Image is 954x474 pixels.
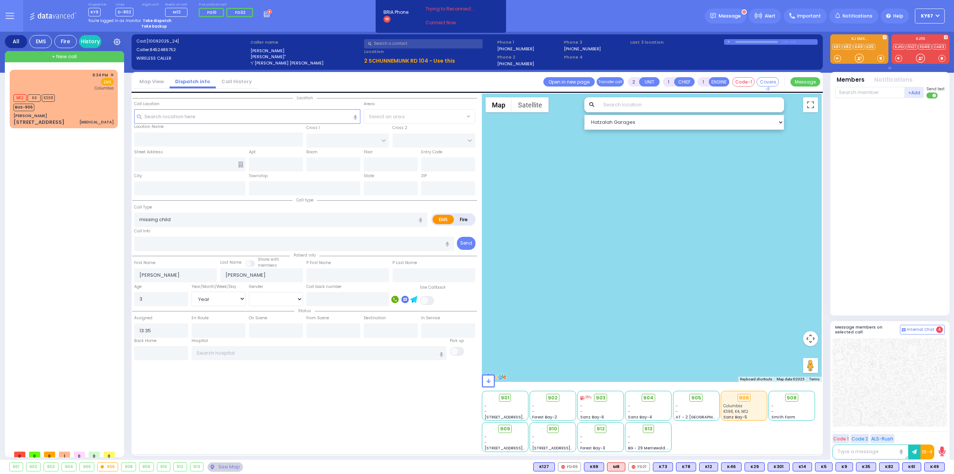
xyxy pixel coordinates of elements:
[249,284,263,290] label: Gender
[921,13,933,19] span: KY67
[104,452,115,457] span: 0
[101,78,114,85] span: EMS
[364,57,455,65] u: 2 SCHUNNEMUNK RD 104 - Use this
[98,463,118,471] div: 906
[121,463,136,471] div: 908
[628,445,670,451] span: BG - 29 Merriewold S.
[426,6,484,12] span: Trying to Reconnect...
[170,78,216,85] a: Dispatch info
[561,465,565,469] img: red-radio-icon.svg
[192,284,246,290] div: Year/Month/Week/Day
[258,263,277,268] span: members
[250,39,362,45] label: Caller name
[29,35,52,48] div: EMS
[907,327,935,332] span: Internal Chat
[607,462,625,471] div: M8
[199,3,256,7] label: Fire units on call
[644,425,653,433] span: 913
[580,434,582,440] span: -
[364,149,373,155] label: Floor
[902,462,921,471] div: BLS
[676,403,678,409] span: -
[238,161,243,167] span: Other building occupants
[918,44,931,50] a: FD46
[497,54,561,60] span: Phone 2
[639,77,660,87] button: UNIT
[392,125,407,131] label: Cross 2
[497,61,534,66] label: [PHONE_NUMBER]
[141,23,167,29] strong: Take backup
[146,38,179,44] span: [10092025_24]
[258,257,279,262] small: Share with
[192,338,208,344] label: Hospital
[454,215,474,224] label: Fire
[501,394,509,402] span: 901
[28,94,41,102] span: K4
[745,462,765,471] div: K29
[564,46,601,51] label: [PHONE_NUMBER]
[79,35,101,48] a: History
[765,13,775,19] span: Alert
[235,9,246,15] span: FD32
[497,46,534,51] label: [PHONE_NUMBER]
[596,394,606,402] span: 903
[842,44,853,50] a: K82
[116,8,133,16] span: D-802
[249,315,267,321] label: On Scene
[628,414,652,420] span: Sanz Bay-4
[88,3,107,7] label: Dispatcher
[290,252,319,258] span: Patient info
[815,462,833,471] div: K5
[52,53,77,60] span: + New call
[512,97,549,112] button: Show satellite imagery
[134,78,170,85] a: Map View
[893,13,903,19] span: Help
[500,425,510,433] span: 909
[249,149,256,155] label: Apt
[580,395,591,400] div: 25%
[484,434,487,440] span: -
[902,328,906,332] img: comment-alt.png
[532,440,534,445] span: -
[580,440,582,445] span: -
[926,86,945,92] span: Send text
[134,284,142,290] label: Age
[607,462,625,471] div: ALS KJ
[484,403,487,409] span: -
[532,403,534,409] span: -
[797,13,821,19] span: Important
[157,463,170,471] div: 910
[543,77,595,87] a: Open in new page
[134,260,155,266] label: First Name
[533,462,555,471] div: K127
[628,409,630,414] span: -
[134,109,361,123] input: Search location here
[484,414,555,420] span: [STREET_ADDRESS][PERSON_NAME]
[306,284,342,290] label: Call back number
[676,462,696,471] div: K78
[44,463,58,471] div: 903
[549,425,557,433] span: 910
[497,39,561,45] span: Phone 1
[484,409,487,414] span: -
[364,39,483,48] input: Search a contact
[532,409,534,414] span: -
[833,434,849,443] button: Code 1
[79,119,114,125] div: [MEDICAL_DATA]
[134,149,163,155] label: Street Address
[421,149,442,155] label: Entry Code
[92,72,108,78] span: 9:34 PM
[732,77,755,87] button: Code-1
[924,462,945,471] div: BLS
[564,39,628,45] span: Phone 3
[771,403,774,409] span: -
[139,463,154,471] div: 909
[584,462,604,471] div: K69
[532,445,603,451] span: [STREET_ADDRESS][PERSON_NAME]
[905,87,924,98] button: +Add
[653,462,673,471] div: K73
[532,414,557,420] span: Forest Bay-2
[5,35,27,48] div: All
[88,8,101,16] span: KY9
[29,452,40,457] span: 0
